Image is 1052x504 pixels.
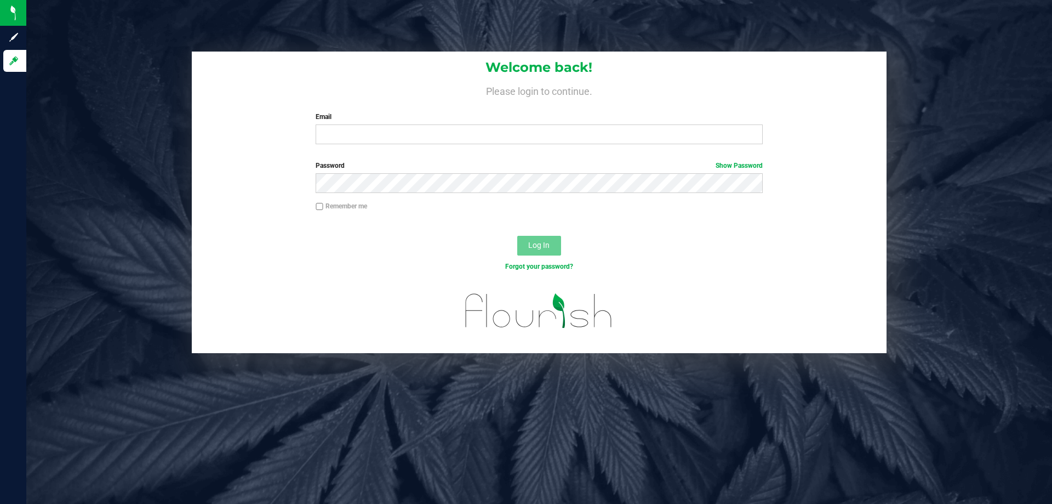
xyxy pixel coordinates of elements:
[316,112,762,122] label: Email
[505,263,573,270] a: Forgot your password?
[452,283,626,339] img: flourish_logo.svg
[8,32,19,43] inline-svg: Sign up
[8,55,19,66] inline-svg: Log in
[316,162,345,169] span: Password
[528,241,550,250] span: Log In
[316,203,323,211] input: Remember me
[716,162,763,169] a: Show Password
[192,83,887,97] h4: Please login to continue.
[517,236,561,256] button: Log In
[316,201,367,211] label: Remember me
[192,60,887,75] h1: Welcome back!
